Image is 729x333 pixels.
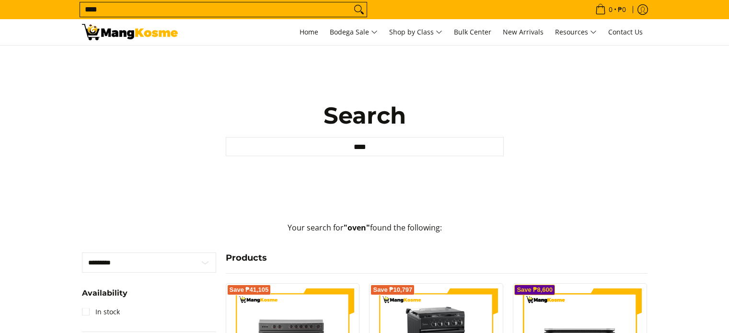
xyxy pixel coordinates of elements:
a: Bulk Center [449,19,496,45]
span: Bulk Center [454,27,491,36]
span: Availability [82,289,127,297]
a: Home [295,19,323,45]
span: Save ₱41,105 [230,287,269,293]
p: Your search for found the following: [82,222,648,243]
a: New Arrivals [498,19,548,45]
a: Resources [550,19,602,45]
a: In stock [82,304,120,320]
span: Save ₱10,797 [373,287,412,293]
span: Bodega Sale [330,26,378,38]
span: ₱0 [616,6,627,13]
h1: Search [226,101,504,130]
strong: "oven" [344,222,370,233]
a: Shop by Class [384,19,447,45]
button: Search [351,2,367,17]
span: Shop by Class [389,26,442,38]
span: • [592,4,629,15]
span: 0 [607,6,614,13]
a: Bodega Sale [325,19,382,45]
span: Home [300,27,318,36]
a: Contact Us [603,19,648,45]
span: Resources [555,26,597,38]
span: Contact Us [608,27,643,36]
h4: Products [226,253,648,264]
summary: Open [82,289,127,304]
span: Save ₱8,600 [517,287,553,293]
span: New Arrivals [503,27,544,36]
img: Search: 7 results found for &quot;oven&quot; | Mang Kosme [82,24,178,40]
nav: Main Menu [187,19,648,45]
